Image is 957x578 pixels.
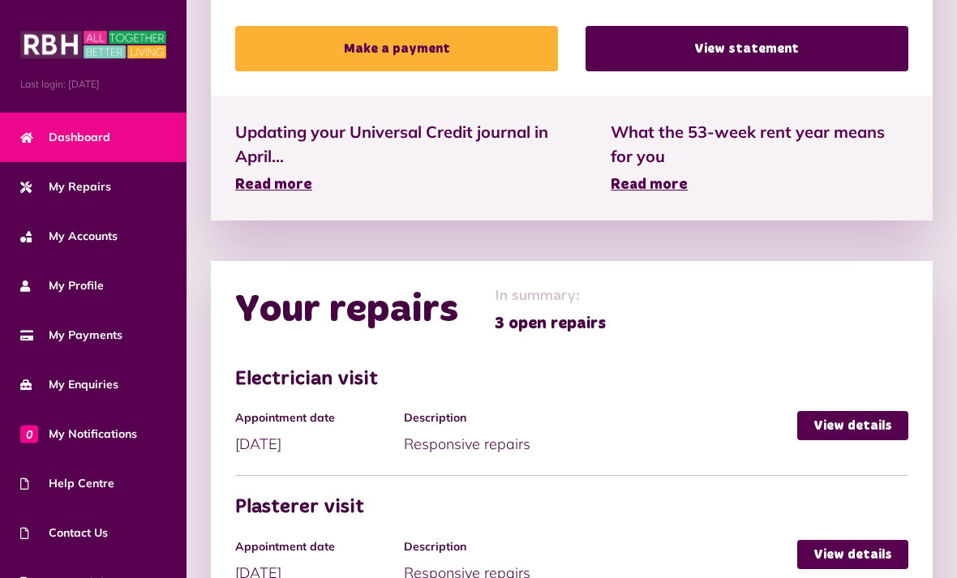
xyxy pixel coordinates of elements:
img: MyRBH [20,28,166,61]
span: My Payments [20,327,122,344]
a: Make a payment [235,26,558,71]
span: Updating your Universal Credit journal in April... [235,120,562,169]
h3: Electrician visit [235,368,908,392]
span: My Profile [20,277,104,294]
span: 3 open repairs [495,311,606,336]
h4: Description [404,540,790,554]
span: In summary: [495,285,606,307]
h4: Appointment date [235,540,396,554]
a: What the 53-week rent year means for you Read more [611,120,908,196]
span: My Accounts [20,228,118,245]
span: My Repairs [20,178,111,195]
span: Help Centre [20,475,114,492]
a: Updating your Universal Credit journal in April... Read more [235,120,562,196]
span: My Enquiries [20,376,118,393]
div: Responsive repairs [404,411,798,455]
h2: Your repairs [235,287,458,334]
h4: Appointment date [235,411,396,425]
a: View details [797,411,908,440]
span: Last login: [DATE] [20,77,166,92]
h4: Description [404,411,790,425]
span: Read more [611,178,688,192]
span: 0 [20,425,38,443]
a: View details [797,540,908,569]
h3: Plasterer visit [235,496,908,520]
span: Read more [235,178,312,192]
a: View statement [586,26,908,71]
span: Contact Us [20,524,108,542]
span: Dashboard [20,129,110,146]
span: What the 53-week rent year means for you [611,120,908,169]
div: [DATE] [235,411,404,455]
span: My Notifications [20,426,137,443]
